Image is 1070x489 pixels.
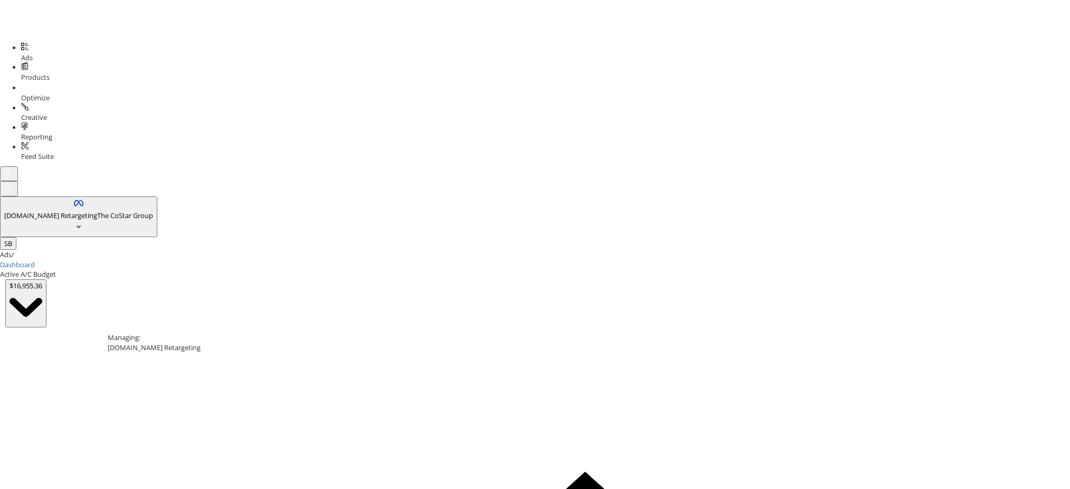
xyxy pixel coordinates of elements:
span: Reporting [21,132,52,142]
span: SB [4,239,12,248]
span: Creative [21,112,47,122]
span: [DOMAIN_NAME] Retargeting [4,211,97,220]
span: The CoStar Group [97,211,153,220]
span: / [12,250,14,259]
div: $16,955.36 [10,281,42,291]
span: Optimize [21,93,50,102]
span: Ads [21,53,33,62]
div: [DOMAIN_NAME] Retargeting [108,343,1063,353]
span: Products [21,72,50,82]
button: $16,955.36 [5,279,46,327]
div: Managing: [108,333,1063,343]
span: Feed Suite [21,152,54,161]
